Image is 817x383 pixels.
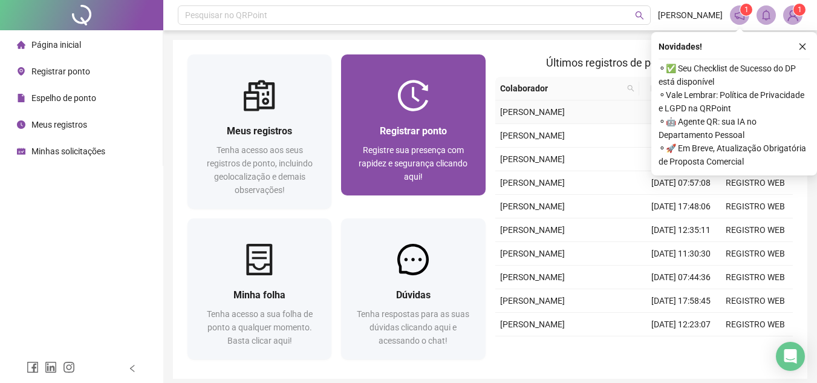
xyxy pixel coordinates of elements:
[63,361,75,373] span: instagram
[718,336,793,360] td: REGISTRO WEB
[718,289,793,313] td: REGISTRO WEB
[644,336,718,360] td: [DATE] 11:21:24
[17,147,25,155] span: schedule
[31,40,81,50] span: Página inicial
[744,5,749,14] span: 1
[233,289,285,301] span: Minha folha
[207,309,313,345] span: Tenha acesso a sua folha de ponto a qualquer momento. Basta clicar aqui!
[784,6,802,24] img: 91103
[31,67,90,76] span: Registrar ponto
[644,242,718,266] td: [DATE] 11:30:30
[341,54,485,195] a: Registrar pontoRegistre sua presença com rapidez e segurança clicando aqui!
[734,10,745,21] span: notification
[718,195,793,218] td: REGISTRO WEB
[761,10,772,21] span: bell
[644,195,718,218] td: [DATE] 17:48:06
[644,218,718,242] td: [DATE] 12:35:11
[128,364,137,373] span: left
[718,313,793,336] td: REGISTRO WEB
[500,131,565,140] span: [PERSON_NAME]
[500,154,565,164] span: [PERSON_NAME]
[644,124,718,148] td: [DATE] 12:37:08
[207,145,313,195] span: Tenha acesso aos seus registros de ponto, incluindo geolocalização e demais observações!
[639,77,711,100] th: Data/Hora
[635,11,644,20] span: search
[625,79,637,97] span: search
[500,319,565,329] span: [PERSON_NAME]
[644,171,718,195] td: [DATE] 07:57:08
[500,201,565,211] span: [PERSON_NAME]
[359,145,467,182] span: Registre sua presença com rapidez e segurança clicando aqui!
[644,313,718,336] td: [DATE] 12:23:07
[31,120,87,129] span: Meus registros
[659,62,810,88] span: ⚬ ✅ Seu Checklist de Sucesso do DP está disponível
[659,88,810,115] span: ⚬ Vale Lembrar: Política de Privacidade e LGPD na QRPoint
[500,178,565,188] span: [PERSON_NAME]
[500,272,565,282] span: [PERSON_NAME]
[546,56,741,69] span: Últimos registros de ponto sincronizados
[659,40,702,53] span: Novidades !
[659,142,810,168] span: ⚬ 🚀 Em Breve, Atualização Obrigatória de Proposta Comercial
[227,125,292,137] span: Meus registros
[644,100,718,124] td: [DATE] 17:40:06
[740,4,752,16] sup: 1
[500,296,565,306] span: [PERSON_NAME]
[658,8,723,22] span: [PERSON_NAME]
[17,120,25,129] span: clock-circle
[45,361,57,373] span: linkedin
[776,342,805,371] div: Open Intercom Messenger
[500,225,565,235] span: [PERSON_NAME]
[798,42,807,51] span: close
[644,82,697,95] span: Data/Hora
[644,148,718,171] td: [DATE] 11:32:11
[644,289,718,313] td: [DATE] 17:58:45
[17,41,25,49] span: home
[27,361,39,373] span: facebook
[718,218,793,242] td: REGISTRO WEB
[718,171,793,195] td: REGISTRO WEB
[17,67,25,76] span: environment
[31,93,96,103] span: Espelho de ponto
[500,249,565,258] span: [PERSON_NAME]
[500,107,565,117] span: [PERSON_NAME]
[644,266,718,289] td: [DATE] 07:44:36
[659,115,810,142] span: ⚬ 🤖 Agente QR: sua IA no Departamento Pessoal
[718,266,793,289] td: REGISTRO WEB
[357,309,469,345] span: Tenha respostas para as suas dúvidas clicando aqui e acessando o chat!
[718,242,793,266] td: REGISTRO WEB
[798,5,802,14] span: 1
[31,146,105,156] span: Minhas solicitações
[341,218,485,359] a: DúvidasTenha respostas para as suas dúvidas clicando aqui e acessando o chat!
[187,218,331,359] a: Minha folhaTenha acesso a sua folha de ponto a qualquer momento. Basta clicar aqui!
[396,289,431,301] span: Dúvidas
[380,125,447,137] span: Registrar ponto
[627,85,634,92] span: search
[17,94,25,102] span: file
[793,4,806,16] sup: Atualize o seu contato no menu Meus Dados
[187,54,331,209] a: Meus registrosTenha acesso aos seus registros de ponto, incluindo geolocalização e demais observa...
[500,82,623,95] span: Colaborador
